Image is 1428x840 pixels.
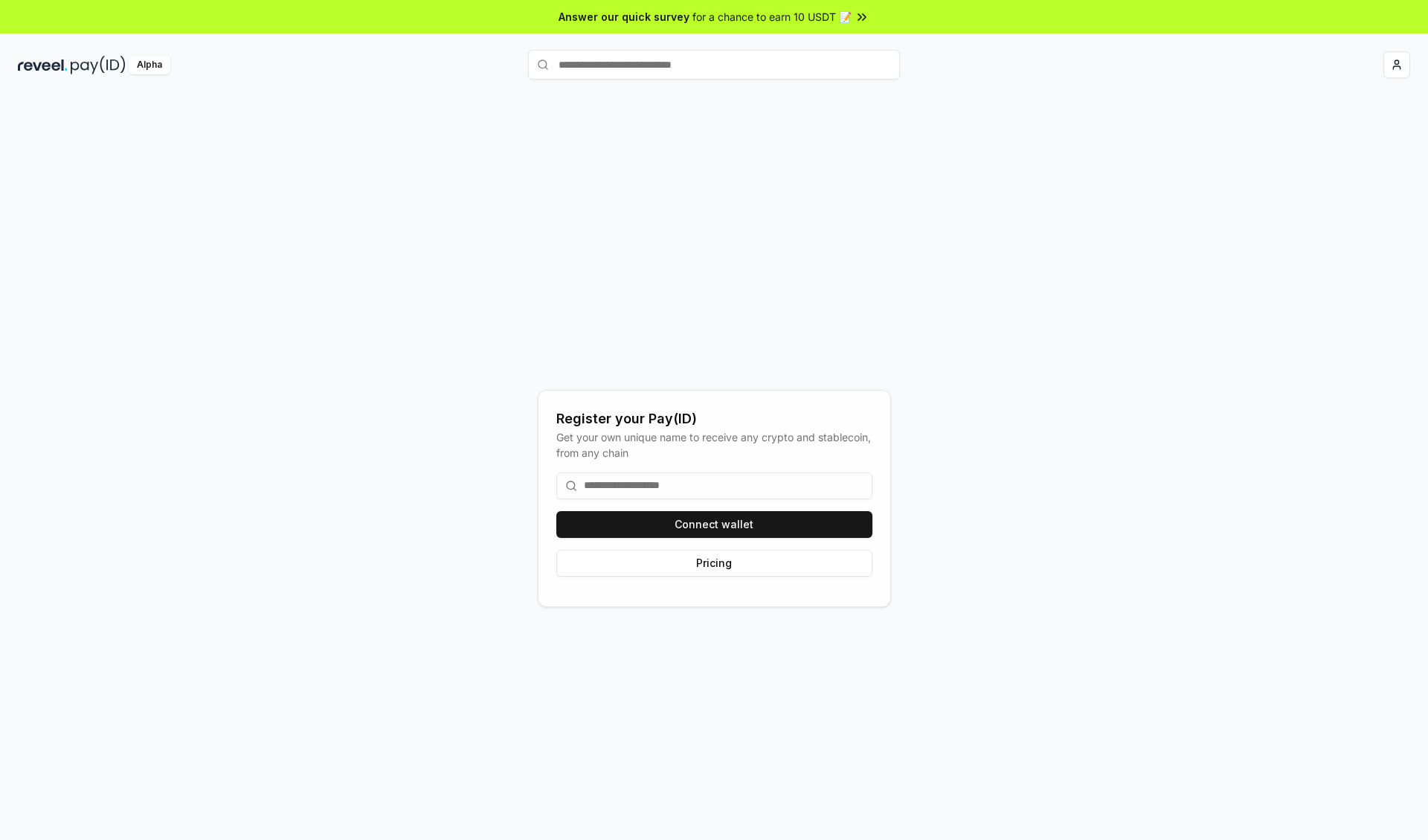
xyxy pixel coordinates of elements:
button: Connect wallet [556,511,872,538]
div: Get your own unique name to receive any crypto and stablecoin, from any chain [556,429,872,461]
button: Pricing [556,550,872,577]
img: pay_id [71,56,126,74]
img: reveel_dark [18,56,68,74]
div: Register your Pay(ID) [556,408,872,429]
span: for a chance to earn 10 USDT 📝 [692,9,852,25]
span: Answer our quick survey [559,9,689,25]
div: Alpha [129,56,170,74]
